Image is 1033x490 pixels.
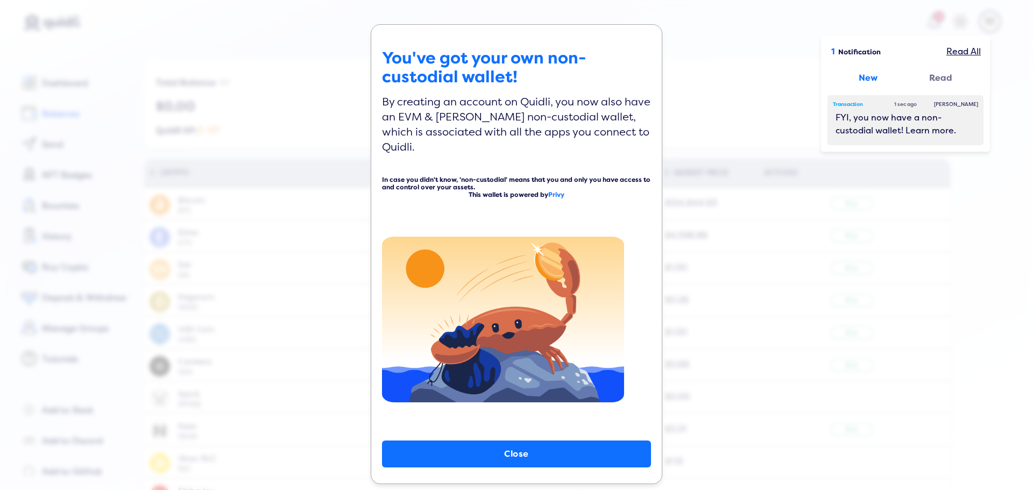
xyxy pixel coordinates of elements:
div: 1 sec ago [894,101,917,108]
div: [PERSON_NAME] [929,95,984,113]
h3: You've got your own non-custodial wallet! [382,49,651,87]
div: Read All [946,45,981,58]
div: 1 [830,46,836,58]
button: Close [382,441,651,467]
span: Notification [838,48,881,56]
div: In case you didn't know, 'non-custodial' means that you and only you have access to and control o... [382,176,651,191]
a: Privy [548,191,564,199]
div: This wallet is powered by [382,191,651,199]
h5: By creating an account on Quidli, you now also have an EVM & [PERSON_NAME] non-custodial wallet, ... [382,95,651,155]
div: FYI, you now have a non-custodial wallet! Learn more. [836,111,975,137]
div: Transaction [833,101,863,108]
div: Read [929,72,952,84]
div: New [859,72,878,84]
